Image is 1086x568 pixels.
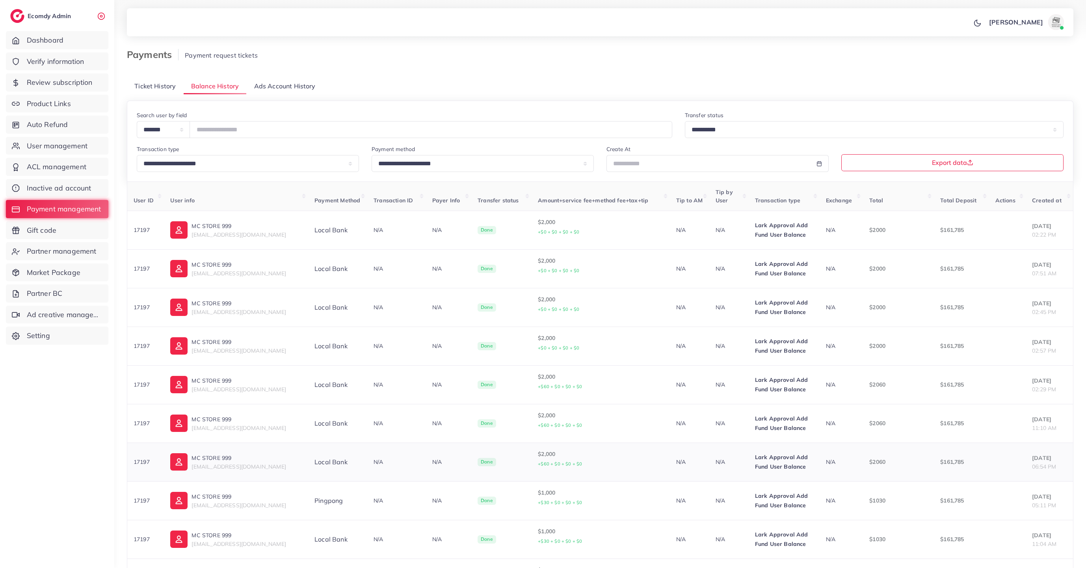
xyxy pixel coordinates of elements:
p: [DATE] [1032,415,1067,424]
small: +$0 + $0 + $0 + $0 [538,229,579,235]
p: $161,785 [940,496,982,505]
p: MC STORE 999 [192,260,286,269]
span: [EMAIL_ADDRESS][DOMAIN_NAME] [192,502,286,509]
p: N/A [676,341,703,351]
span: N/A [374,304,383,311]
p: 17197 [134,380,158,389]
p: N/A [716,341,742,351]
label: Transaction type [137,145,179,153]
small: +$60 + $0 + $0 + $0 [538,422,582,428]
p: $161,785 [940,534,982,544]
span: [EMAIL_ADDRESS][DOMAIN_NAME] [192,386,286,393]
a: ACL management [6,158,108,176]
p: Lark Approval Add Fund User Balance [755,530,813,549]
p: $2000 [869,264,928,273]
p: $161,785 [940,380,982,389]
button: Export data [841,154,1064,171]
span: 02:29 PM [1032,386,1056,393]
p: 17197 [134,341,158,351]
p: $2,000 [538,372,663,391]
p: N/A [676,225,703,235]
p: N/A [432,380,465,389]
p: $1030 [869,496,928,505]
small: +$60 + $0 + $0 + $0 [538,461,582,467]
p: N/A [676,457,703,467]
span: [EMAIL_ADDRESS][DOMAIN_NAME] [192,270,286,277]
p: 17197 [134,419,158,428]
span: Payment request tickets [185,51,258,59]
span: Tip to AM [676,197,703,204]
span: Partner BC [27,288,63,299]
p: N/A [716,225,742,235]
p: 17197 [134,534,158,544]
p: $2,000 [538,295,663,314]
img: ic-user-info.36bf1079.svg [170,221,188,239]
span: User info [170,197,194,204]
p: N/A [716,496,742,505]
p: N/A [676,303,703,312]
span: N/A [374,420,383,427]
span: N/A [826,497,835,504]
label: Transfer status [685,111,723,119]
span: Transfer status [478,197,519,204]
p: 17197 [134,457,158,467]
div: Pingpong [314,496,361,505]
span: Exchange [826,197,852,204]
div: Local bank [314,226,361,235]
p: $2,000 [538,449,663,469]
span: Done [478,226,496,235]
span: Done [478,303,496,312]
span: Payment Method [314,197,360,204]
span: 11:04 AM [1032,540,1056,547]
img: ic-user-info.36bf1079.svg [170,492,188,509]
div: Local bank [314,342,361,351]
img: logo [10,9,24,23]
span: Product Links [27,99,71,109]
span: ACL management [27,162,86,172]
span: User management [27,141,87,151]
span: N/A [374,265,383,272]
span: Balance History [191,82,239,91]
img: ic-user-info.36bf1079.svg [170,376,188,393]
img: ic-user-info.36bf1079.svg [170,337,188,355]
p: N/A [676,419,703,428]
span: Transaction type [755,197,801,204]
small: +$30 + $0 + $0 + $0 [538,500,582,505]
div: Local bank [314,380,361,389]
span: Created at [1032,197,1062,204]
p: [PERSON_NAME] [989,17,1043,27]
h2: Ecomdy Admin [28,12,73,20]
span: Payment management [27,204,101,214]
p: $161,785 [940,419,982,428]
small: +$30 + $0 + $0 + $0 [538,538,582,544]
label: Search user by field [137,111,187,119]
label: Create At [606,145,630,153]
p: 17197 [134,303,158,312]
p: $2000 [869,341,928,351]
span: N/A [826,265,835,272]
p: [DATE] [1032,260,1067,269]
p: N/A [432,419,465,428]
p: N/A [676,380,703,389]
span: Done [478,265,496,273]
span: Market Package [27,267,80,278]
a: Ad creative management [6,306,108,324]
p: $161,785 [940,225,982,235]
p: 17197 [134,225,158,235]
span: 07:51 AM [1032,270,1056,277]
span: Done [478,497,496,505]
span: 02:57 PM [1032,347,1056,354]
p: Lark Approval Add Fund User Balance [755,298,813,317]
p: Lark Approval Add Fund User Balance [755,336,813,355]
p: Lark Approval Add Fund User Balance [755,491,813,510]
p: $1,000 [538,488,663,507]
p: N/A [432,225,465,235]
span: Verify information [27,56,84,67]
a: [PERSON_NAME]avatar [985,14,1067,30]
p: [DATE] [1032,299,1067,308]
span: Total [869,197,883,204]
p: MC STORE 999 [192,221,286,231]
p: N/A [432,303,465,312]
p: [DATE] [1032,492,1067,501]
span: N/A [826,342,835,349]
